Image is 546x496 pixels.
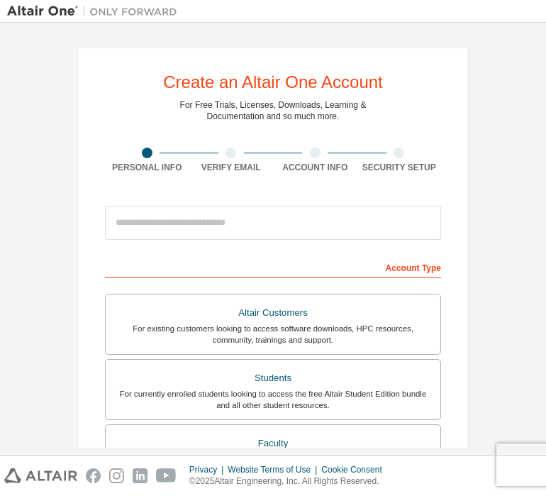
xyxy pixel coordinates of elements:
div: Cookie Consent [321,464,390,475]
img: youtube.svg [156,468,177,483]
img: altair_logo.svg [4,468,77,483]
img: Altair One [7,4,184,18]
img: instagram.svg [109,468,124,483]
div: Website Terms of Use [228,464,321,475]
div: Altair Customers [114,303,432,323]
div: Security Setup [357,162,442,173]
div: Account Info [273,162,357,173]
div: Verify Email [189,162,274,173]
div: For existing customers looking to access software downloads, HPC resources, community, trainings ... [114,323,432,346]
div: Personal Info [105,162,189,173]
img: linkedin.svg [133,468,147,483]
img: facebook.svg [86,468,101,483]
div: Create an Altair One Account [163,74,383,91]
p: © 2025 Altair Engineering, Inc. All Rights Reserved. [189,475,391,487]
div: Students [114,368,432,388]
div: Account Type [105,255,441,278]
div: For currently enrolled students looking to access the free Altair Student Edition bundle and all ... [114,388,432,411]
div: Privacy [189,464,228,475]
div: Faculty [114,434,432,453]
div: For Free Trials, Licenses, Downloads, Learning & Documentation and so much more. [180,99,367,122]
